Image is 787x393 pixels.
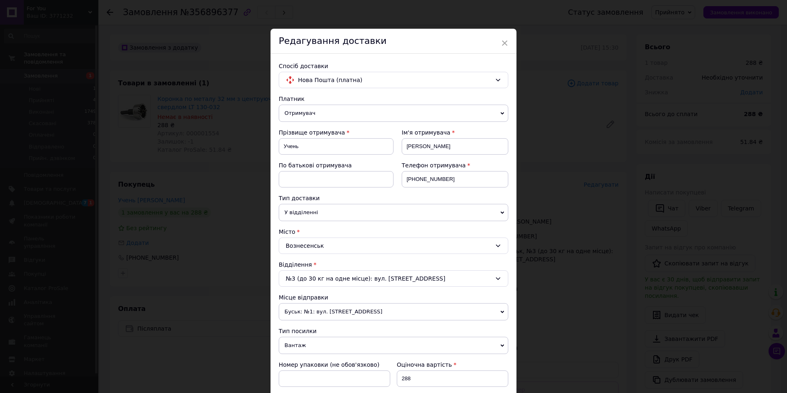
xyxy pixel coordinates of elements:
div: Вознесенськ [279,238,508,254]
span: Прізвище отримувача [279,129,345,136]
span: Тип посилки [279,328,316,334]
span: Тип доставки [279,195,320,201]
span: Нова Пошта (платна) [298,75,491,85]
span: × [501,36,508,50]
div: Спосіб доставки [279,62,508,70]
span: Місце відправки [279,294,328,301]
input: +380 [402,171,508,187]
span: У відділенні [279,204,508,221]
div: Відділення [279,260,508,269]
span: Платник [279,96,305,102]
div: Редагування доставки [271,29,516,54]
span: Ім'я отримувача [402,129,450,136]
span: Вантаж [279,337,508,354]
span: Буськ: №1: вул. [STREET_ADDRESS] [279,303,508,320]
div: Місто [279,228,508,236]
div: Номер упаковки (не обов'язково) [279,361,390,369]
span: Отримувач [279,105,508,122]
div: Оціночна вартість [397,361,508,369]
div: №3 (до 30 кг на одне місце): вул. [STREET_ADDRESS] [279,270,508,287]
span: Телефон отримувача [402,162,466,169]
span: По батькові отримувача [279,162,352,169]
